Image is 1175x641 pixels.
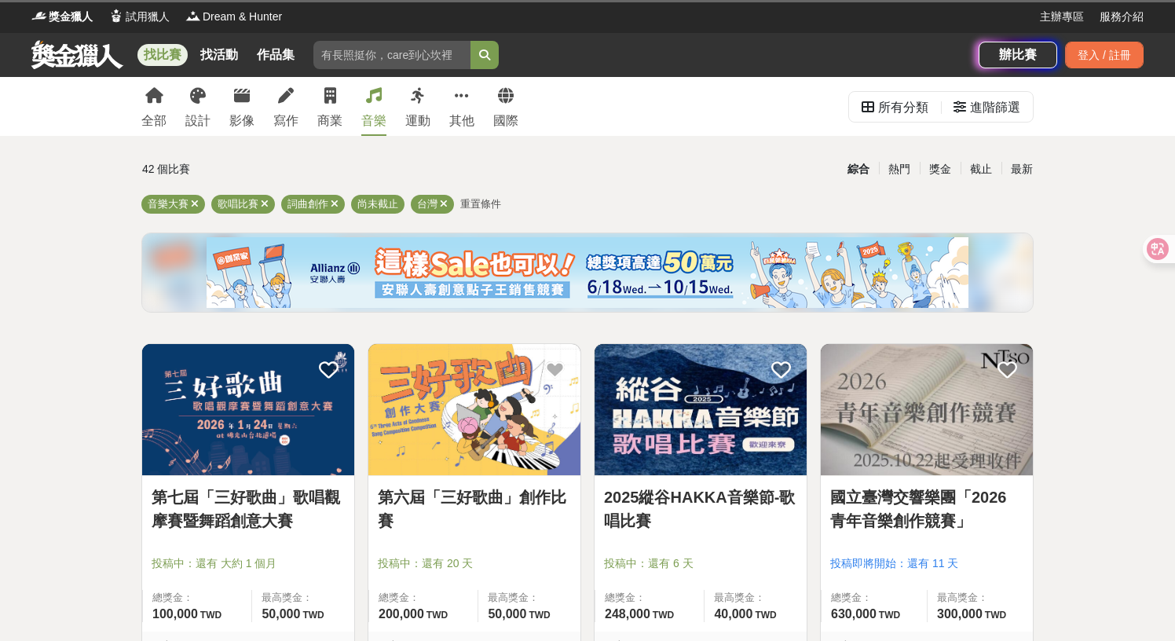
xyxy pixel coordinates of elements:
span: 最高獎金： [488,590,571,606]
span: 總獎金： [605,590,694,606]
span: 重置條件 [460,198,501,210]
span: 100,000 [152,607,198,621]
span: 歌唱比賽 [218,198,258,210]
span: 尚未截止 [357,198,398,210]
a: 寫作 [273,77,298,136]
a: 全部 [141,77,167,136]
span: 最高獎金： [714,590,797,606]
a: Cover Image [142,344,354,476]
span: 投稿即將開始：還有 11 天 [830,555,1023,572]
a: 2025縱谷HAKKA音樂節-歌唱比賽 [604,485,797,533]
img: Logo [31,8,47,24]
div: 42 個比賽 [142,156,438,183]
span: TWD [985,610,1006,621]
span: 總獎金： [379,590,468,606]
span: TWD [755,610,776,621]
div: 運動 [405,112,430,130]
img: Logo [185,8,201,24]
div: 國際 [493,112,518,130]
span: 50,000 [488,607,526,621]
span: 最高獎金： [937,590,1023,606]
span: 300,000 [937,607,983,621]
div: 綜合 [838,156,879,183]
div: 商業 [317,112,342,130]
a: 作品集 [251,44,301,66]
a: 國立臺灣交響樂團「2026 青年音樂創作競賽」 [830,485,1023,533]
a: 商業 [317,77,342,136]
div: 獎金 [920,156,961,183]
img: Cover Image [368,344,580,475]
a: 第七屆「三好歌曲」歌唱觀摩賽暨舞蹈創意大賽 [152,485,345,533]
span: 總獎金： [831,590,917,606]
img: Cover Image [595,344,807,475]
div: 音樂 [361,112,386,130]
span: TWD [529,610,550,621]
div: 截止 [961,156,1001,183]
span: TWD [302,610,324,621]
div: 最新 [1001,156,1042,183]
span: 50,000 [262,607,300,621]
div: 影像 [229,112,254,130]
a: 辦比賽 [979,42,1057,68]
span: 獎金獵人 [49,9,93,25]
a: 找比賽 [137,44,188,66]
a: 運動 [405,77,430,136]
span: 投稿中：還有 6 天 [604,555,797,572]
a: Logo獎金獵人 [31,9,93,25]
div: 熱門 [879,156,920,183]
span: 40,000 [714,607,752,621]
img: Cover Image [142,344,354,475]
a: 影像 [229,77,254,136]
a: Cover Image [368,344,580,476]
span: 248,000 [605,607,650,621]
span: TWD [879,610,900,621]
span: TWD [653,610,674,621]
a: LogoDream & Hunter [185,9,282,25]
a: Cover Image [821,344,1033,476]
a: 音樂 [361,77,386,136]
a: Cover Image [595,344,807,476]
span: 200,000 [379,607,424,621]
a: 其他 [449,77,474,136]
a: 國際 [493,77,518,136]
a: 主辦專區 [1040,9,1084,25]
div: 設計 [185,112,210,130]
span: 最高獎金： [262,590,345,606]
span: Dream & Hunter [203,9,282,25]
span: 630,000 [831,607,877,621]
div: 全部 [141,112,167,130]
span: 音樂大賽 [148,198,189,210]
span: 詞曲創作 [287,198,328,210]
span: 總獎金： [152,590,242,606]
img: Cover Image [821,344,1033,475]
a: 找活動 [194,44,244,66]
div: 所有分類 [878,92,928,123]
div: 登入 / 註冊 [1065,42,1144,68]
a: 服務介紹 [1100,9,1144,25]
input: 有長照挺你，care到心坎裡！青春出手，拍出照顧 影音徵件活動 [313,41,470,69]
a: 設計 [185,77,210,136]
span: 試用獵人 [126,9,170,25]
div: 進階篩選 [970,92,1020,123]
a: Logo試用獵人 [108,9,170,25]
span: 台灣 [417,198,437,210]
div: 其他 [449,112,474,130]
img: Logo [108,8,124,24]
a: 第六屆「三好歌曲」創作比賽 [378,485,571,533]
img: cf4fb443-4ad2-4338-9fa3-b46b0bf5d316.png [207,237,968,308]
span: TWD [200,610,221,621]
span: TWD [426,610,448,621]
span: 投稿中：還有 大約 1 個月 [152,555,345,572]
span: 投稿中：還有 20 天 [378,555,571,572]
div: 寫作 [273,112,298,130]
